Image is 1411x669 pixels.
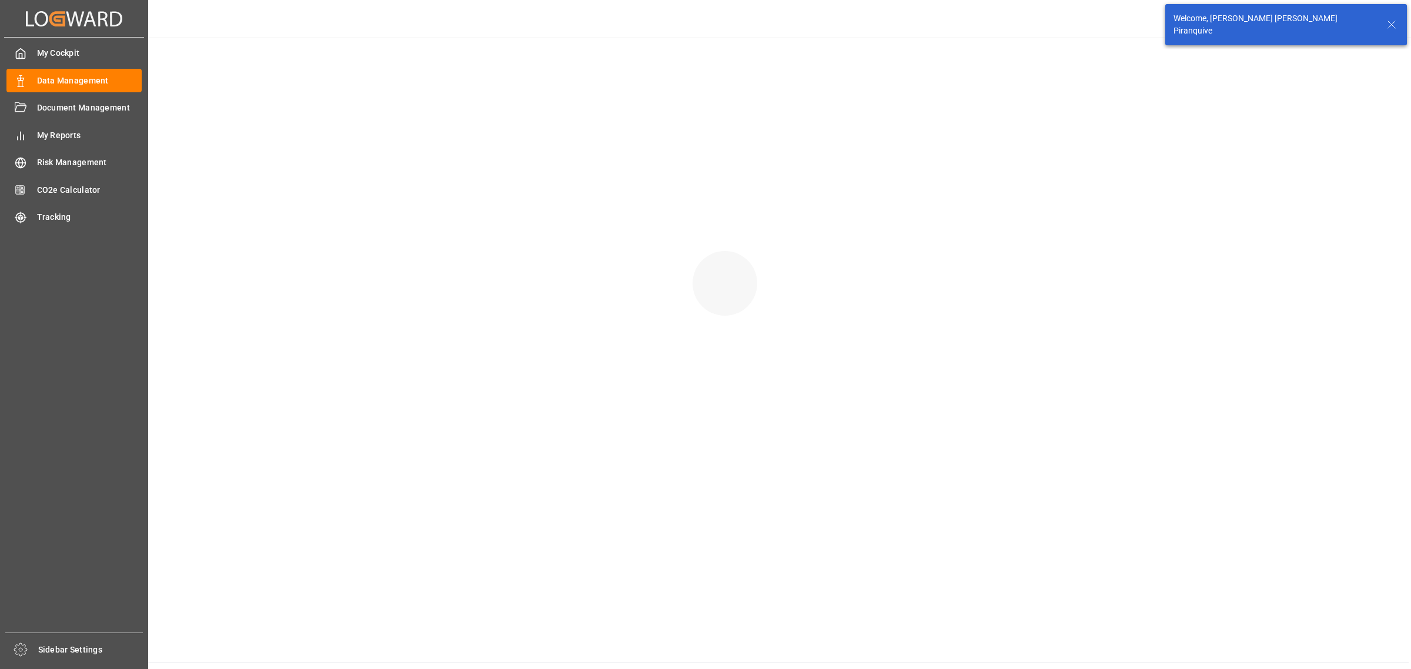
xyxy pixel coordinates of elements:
span: Document Management [37,102,142,114]
span: My Cockpit [37,47,142,59]
a: Data Management [6,69,142,92]
span: CO2e Calculator [37,184,142,196]
a: My Cockpit [6,42,142,65]
span: Sidebar Settings [38,644,143,656]
span: Data Management [37,75,142,87]
div: Welcome, [PERSON_NAME] [PERSON_NAME] Piranquive [1173,12,1376,37]
a: Risk Management [6,151,142,174]
a: My Reports [6,123,142,146]
span: My Reports [37,129,142,142]
span: Risk Management [37,156,142,169]
span: Tracking [37,211,142,223]
a: CO2e Calculator [6,178,142,201]
a: Tracking [6,206,142,229]
a: Document Management [6,96,142,119]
